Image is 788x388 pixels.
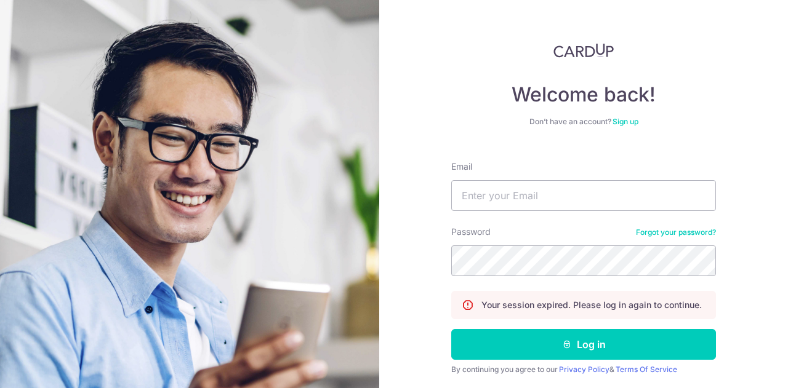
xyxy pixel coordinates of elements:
[553,43,614,58] img: CardUp Logo
[616,365,677,374] a: Terms Of Service
[451,160,472,173] label: Email
[636,228,716,237] a: Forgot your password?
[451,226,491,238] label: Password
[451,82,716,107] h4: Welcome back!
[451,117,716,127] div: Don’t have an account?
[451,365,716,374] div: By continuing you agree to our &
[481,299,702,311] p: Your session expired. Please log in again to continue.
[451,329,716,360] button: Log in
[613,117,638,126] a: Sign up
[559,365,609,374] a: Privacy Policy
[451,180,716,211] input: Enter your Email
